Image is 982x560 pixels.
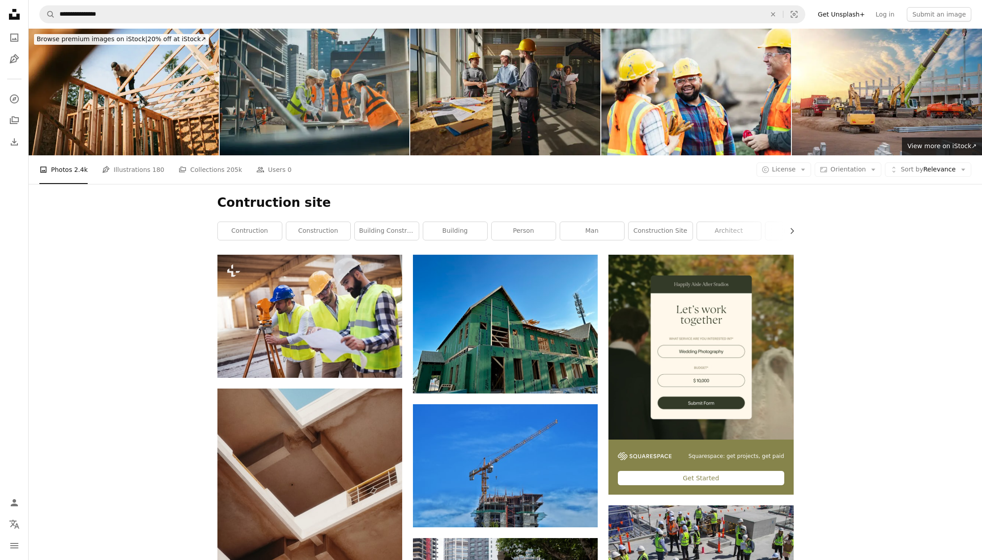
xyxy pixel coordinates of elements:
a: construction site [629,222,693,240]
span: 20% off at iStock ↗ [37,35,206,43]
a: a crane lifting a building [413,462,598,470]
a: Collections 205k [179,155,242,184]
img: Female Civil Engineer Using a Laptop Computer and Talking with General Workers at a Residential B... [220,29,410,155]
a: construction [286,222,350,240]
a: Download History [5,133,23,151]
a: contruction [218,222,282,240]
button: Orientation [815,162,881,177]
a: engineer [765,222,829,240]
span: Squarespace: get projects, get paid [689,453,784,460]
img: file-1747939393036-2c53a76c450aimage [608,255,793,440]
button: Visual search [783,6,805,23]
a: a house under construction with a blue sky in the background [413,320,598,328]
img: a crane lifting a building [413,404,598,527]
button: Submit an image [907,7,971,21]
span: 180 [153,165,165,175]
a: Illustrations [5,50,23,68]
a: Get Unsplash+ [812,7,870,21]
a: View more on iStock↗ [902,137,982,155]
a: Users 0 [256,155,292,184]
img: Happy project manager greeting a construction worker in the building. [410,29,600,155]
span: License [772,166,796,173]
a: architect [697,222,761,240]
a: building construction [355,222,419,240]
span: View more on iStock ↗ [907,142,977,150]
img: Three multi-ethnic construction workers chatting [601,29,791,155]
img: Portrait of construction engineers working on building site together [217,255,402,378]
span: Orientation [830,166,866,173]
h1: Contruction site [217,195,794,211]
span: 0 [288,165,292,175]
img: Many different multiclored colorful heavy industrial machinery equipment at construction site par... [792,29,982,155]
a: Portrait of construction engineers working on building site together [217,312,402,320]
button: License [757,162,812,177]
img: a house under construction with a blue sky in the background [413,255,598,393]
a: Explore [5,90,23,108]
a: building [423,222,487,240]
a: Collections [5,111,23,129]
a: Log in [870,7,900,21]
span: Browse premium images on iStock | [37,35,147,43]
a: Illustrations 180 [102,155,164,184]
a: person [492,222,556,240]
button: scroll list to the right [784,222,794,240]
img: file-1747939142011-51e5cc87e3c9 [618,452,672,460]
a: Photos [5,29,23,47]
a: man [560,222,624,240]
button: Clear [763,6,783,23]
button: Sort byRelevance [885,162,971,177]
a: Browse premium images on iStock|20% off at iStock↗ [29,29,214,50]
button: Search Unsplash [40,6,55,23]
button: Language [5,515,23,533]
button: Menu [5,537,23,555]
img: Construction Crew Putting Up Framing of New Home [29,29,219,155]
a: Log in / Sign up [5,494,23,512]
span: Sort by [901,166,923,173]
span: Relevance [901,165,956,174]
form: Find visuals sitewide [39,5,805,23]
a: Squarespace: get projects, get paidGet Started [608,255,793,495]
span: 205k [226,165,242,175]
a: a building with two balconies and a balcony [217,523,402,531]
div: Get Started [618,471,784,485]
